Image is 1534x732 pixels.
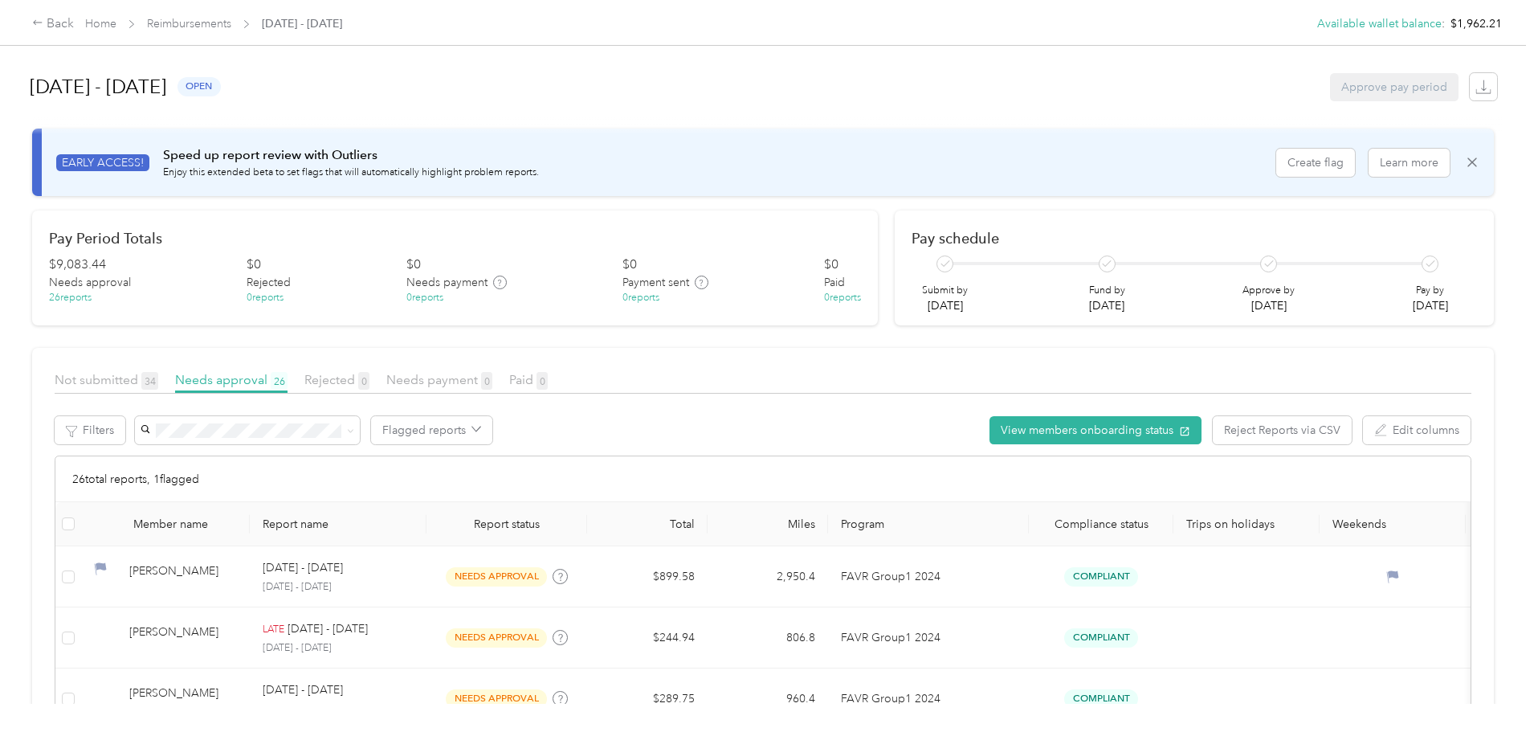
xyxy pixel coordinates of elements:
p: [DATE] [922,297,968,314]
span: Needs approval [175,372,288,387]
th: Member name [81,502,250,546]
div: Back [32,14,74,34]
span: 34 [141,372,158,390]
h2: Pay Period Totals [49,230,861,247]
span: Rejected [304,372,369,387]
span: 26 [271,372,288,390]
td: $899.58 [587,546,708,607]
p: Trips on holidays [1186,517,1307,531]
td: $289.75 [587,669,708,730]
span: Needs approval [49,274,131,291]
p: [DATE] - [DATE] [263,641,414,656]
div: [PERSON_NAME] [129,685,237,713]
span: Rejected [247,274,291,291]
span: Paid [824,274,845,291]
p: [DATE] - [DATE] [263,681,343,699]
p: FAVR Group1 2024 [841,690,1016,708]
p: [DATE] - [DATE] [263,559,343,577]
div: 0 reports [824,291,861,305]
span: EARLY ACCESS! [56,154,149,171]
span: 0 [481,372,492,390]
td: 960.4 [708,669,828,730]
p: FAVR Group1 2024 [841,568,1016,586]
span: : [1442,15,1445,32]
div: 0 reports [247,291,284,305]
span: Compliant [1064,628,1138,647]
div: $ 0 [622,256,637,275]
span: needs approval [446,689,547,708]
button: Available wallet balance [1317,15,1442,32]
h2: Pay schedule [912,230,1477,247]
div: Member name [133,517,237,531]
h1: [DATE] - [DATE] [30,67,166,106]
span: Not submitted [55,372,158,387]
p: Pay by [1413,284,1448,298]
a: Reimbursements [147,17,231,31]
span: Compliance status [1042,517,1161,531]
span: Needs payment [406,274,488,291]
p: [DATE] - [DATE] [263,580,414,595]
p: [DATE] [1242,297,1295,314]
div: $ 0 [406,256,421,275]
p: Fund by [1089,284,1125,298]
a: Home [85,17,116,31]
div: 26 total reports, 1 flagged [55,456,1471,502]
button: Flagged reports [371,416,492,444]
span: Payment sent [622,274,689,291]
p: [DATE] - [DATE] [263,702,414,717]
div: [PERSON_NAME] [129,624,237,652]
button: Filters [55,416,125,444]
span: Compliant [1064,567,1138,586]
span: open [177,77,221,96]
td: FAVR Group1 2024 [828,607,1029,669]
th: Report name [250,502,426,546]
p: Enjoy this extended beta to set flags that will automatically highlight problem reports. [163,166,539,180]
span: Needs payment [386,372,492,387]
span: [DATE] - [DATE] [262,15,342,32]
p: Speed up report review with Outliers [163,145,539,166]
span: $1,962.21 [1450,15,1502,32]
p: [DATE] [1089,297,1125,314]
button: Edit columns [1363,416,1471,444]
span: 0 [536,372,548,390]
div: $ 9,083.44 [49,256,106,275]
iframe: Everlance-gr Chat Button Frame [1444,642,1534,732]
p: LATE [263,623,284,637]
div: [PERSON_NAME] [129,562,237,591]
div: $ 0 [824,256,838,275]
td: 2,950.4 [708,546,828,607]
span: needs approval [446,628,547,647]
td: FAVR Group1 2024 [828,669,1029,730]
th: Program [828,502,1029,546]
p: Approve by [1242,284,1295,298]
button: Reject Reports via CSV [1213,416,1352,444]
div: 0 reports [406,291,443,305]
p: FAVR Group1 2024 [841,629,1016,647]
p: [DATE] [1413,297,1448,314]
div: $ 0 [247,256,261,275]
p: [DATE] - [DATE] [288,620,368,638]
span: needs approval [446,567,547,586]
button: Learn more [1369,149,1450,177]
div: 0 reports [622,291,659,305]
button: View members onboarding status [989,416,1201,444]
button: Create flag [1276,149,1355,177]
div: 26 reports [49,291,92,305]
p: Weekends [1332,517,1453,531]
div: Miles [720,517,815,531]
td: $244.94 [587,607,708,669]
span: 0 [358,372,369,390]
td: 806.8 [708,607,828,669]
p: Submit by [922,284,968,298]
div: Total [600,517,695,531]
span: Paid [509,372,548,387]
td: FAVR Group1 2024 [828,546,1029,607]
span: Report status [439,517,574,531]
span: Compliant [1064,689,1138,708]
